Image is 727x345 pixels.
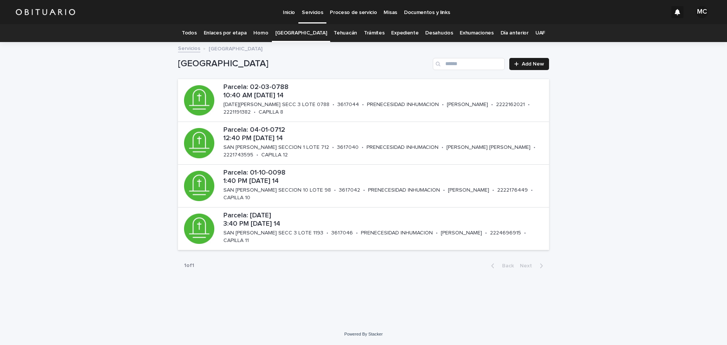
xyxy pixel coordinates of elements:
[332,144,334,151] p: •
[334,187,336,194] p: •
[15,5,76,20] img: HUM7g2VNRLqGMmR9WVqf
[178,256,200,275] p: 1 of 1
[223,212,546,228] p: Parcela: [DATE] 3:40 PM [DATE] 14
[498,263,514,269] span: Back
[356,230,358,236] p: •
[491,101,493,108] p: •
[528,101,530,108] p: •
[490,230,521,236] p: 2224696915
[178,58,430,69] h1: [GEOGRAPHIC_DATA]
[259,109,283,116] p: CAPILLA 8
[223,101,329,108] p: [DATE][PERSON_NAME] SECC 3 LOTE 0788
[256,152,258,158] p: •
[524,230,526,236] p: •
[326,230,328,236] p: •
[520,263,537,269] span: Next
[337,144,359,151] p: 3617040
[460,24,493,42] a: Exhumaciones
[223,83,546,100] p: Parcela: 02-03-0788 10:40 AM [DATE] 14
[178,79,549,122] a: Parcela: 02-03-0788 10:40 AM [DATE] 14[DATE][PERSON_NAME] SECC 3 LOTE 0788•3617044•PRENECESIDAD I...
[204,24,247,42] a: Enlaces por etapa
[223,126,546,142] p: Parcela: 04-01-0712 12:40 PM [DATE] 14
[501,24,529,42] a: Día anterior
[253,24,268,42] a: Horno
[223,187,331,194] p: SAN [PERSON_NAME] SECCION 10 LOTE 98
[361,230,433,236] p: PRENECESIDAD INHUMACION
[275,24,327,42] a: [GEOGRAPHIC_DATA]
[178,165,549,208] a: Parcela: 01-10-0098 1:40 PM [DATE] 14SAN [PERSON_NAME] SECCION 10 LOTE 98•3617042•PRENECESIDAD IN...
[223,169,546,185] p: Parcela: 01-10-0098 1:40 PM [DATE] 14
[441,230,482,236] p: [PERSON_NAME]
[534,144,535,151] p: •
[367,144,438,151] p: PRENECESIDAD INHUMACION
[485,262,517,269] button: Back
[443,187,445,194] p: •
[261,152,288,158] p: CAPILLA 12
[344,332,382,336] a: Powered By Stacker
[391,24,418,42] a: Expediente
[223,109,251,116] p: 2221191382
[535,24,545,42] a: UAF
[531,187,533,194] p: •
[436,230,438,236] p: •
[446,144,530,151] p: [PERSON_NAME] [PERSON_NAME]
[522,61,544,67] span: Add New
[332,101,334,108] p: •
[182,24,197,42] a: Todos
[178,44,200,52] a: Servicios
[367,101,439,108] p: PRENECESIDAD INHUMACION
[331,230,353,236] p: 3617046
[334,24,357,42] a: Tehuacán
[517,262,549,269] button: Next
[178,208,549,250] a: Parcela: [DATE] 3:40 PM [DATE] 14SAN [PERSON_NAME] SECC 3 LOTE 1193•3617046•PRENECESIDAD INHUMACI...
[364,24,385,42] a: Trámites
[254,109,256,116] p: •
[362,144,363,151] p: •
[447,101,488,108] p: [PERSON_NAME]
[337,101,359,108] p: 3617044
[433,58,505,70] input: Search
[496,101,525,108] p: 2222162021
[209,44,262,52] p: [GEOGRAPHIC_DATA]
[339,187,360,194] p: 3617042
[442,144,443,151] p: •
[368,187,440,194] p: PRENECESIDAD INHUMACION
[448,187,489,194] p: [PERSON_NAME]
[492,187,494,194] p: •
[362,101,364,108] p: •
[497,187,528,194] p: 2222176449
[363,187,365,194] p: •
[223,230,323,236] p: SAN [PERSON_NAME] SECC 3 LOTE 1193
[223,144,329,151] p: SAN [PERSON_NAME] SECCION 1 LOTE 712
[178,122,549,165] a: Parcela: 04-01-0712 12:40 PM [DATE] 14SAN [PERSON_NAME] SECCION 1 LOTE 712•3617040•PRENECESIDAD I...
[509,58,549,70] a: Add New
[425,24,453,42] a: Desahucios
[696,6,708,18] div: MC
[223,237,249,244] p: CAPILLA 11
[485,230,487,236] p: •
[223,152,253,158] p: 2221743595
[223,195,250,201] p: CAPILLA 10
[442,101,444,108] p: •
